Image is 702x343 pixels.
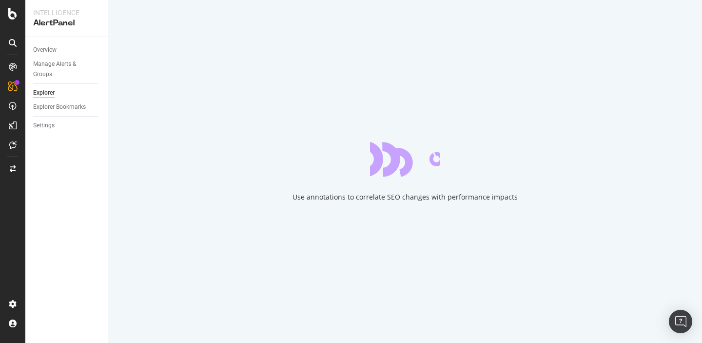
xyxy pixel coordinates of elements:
div: Settings [33,121,55,131]
div: animation [370,141,440,177]
div: Open Intercom Messenger [669,310,692,333]
div: Use annotations to correlate SEO changes with performance impacts [292,192,518,202]
div: Explorer Bookmarks [33,102,86,112]
div: Explorer [33,88,55,98]
a: Settings [33,121,101,131]
a: Manage Alerts & Groups [33,59,101,80]
div: AlertPanel [33,18,100,29]
div: Manage Alerts & Groups [33,59,92,80]
a: Explorer [33,88,101,98]
div: Intelligence [33,8,100,18]
a: Explorer Bookmarks [33,102,101,112]
div: Overview [33,45,57,55]
a: Overview [33,45,101,55]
